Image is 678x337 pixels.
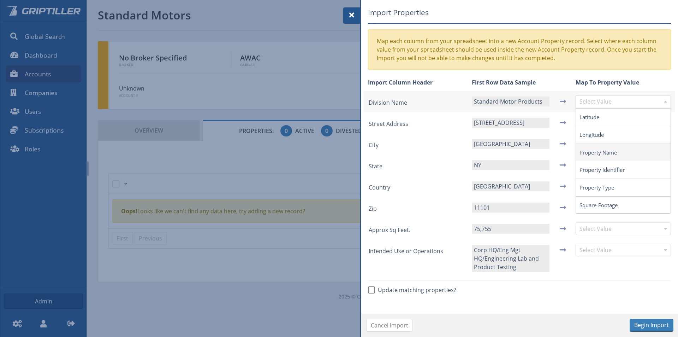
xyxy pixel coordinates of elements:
[368,222,463,234] div: Approx Sq Feet.
[368,180,463,192] div: Country
[578,200,671,210] label: Square Footage
[472,160,549,170] div: NY
[368,244,463,255] div: Intended Use or Operations
[377,37,662,62] div: Map each column from your spreadsheet into a new Account Property record. Select where each colum...
[368,116,463,128] div: Street Address
[578,112,671,122] label: Latitude
[578,165,671,175] label: Property Identifier
[576,79,639,86] strong: Map To Property Value
[472,181,549,191] div: [GEOGRAPHIC_DATA]
[368,201,463,213] div: Zip
[578,130,671,140] label: Longitude
[368,138,463,149] div: City
[472,118,549,128] div: [STREET_ADDRESS]
[472,224,549,234] div: 75,755
[472,139,549,149] div: [GEOGRAPHIC_DATA]
[368,7,671,24] h5: Import Properties
[472,203,549,213] div: 11101
[578,182,671,193] label: Property Type
[578,147,671,158] label: Property Name
[472,79,536,86] strong: First Row Data Sample
[630,319,673,332] button: Begin Import
[366,319,413,332] a: Cancel Import
[472,245,549,272] div: Corp HQ/Eng Mgt HQ/Engineering Lab and Product Testing
[368,95,463,107] div: Division Name
[375,286,456,294] span: Update matching properties?
[472,97,549,106] div: Standard Motor Products
[368,79,433,86] strong: Import Column Header
[368,159,463,170] div: State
